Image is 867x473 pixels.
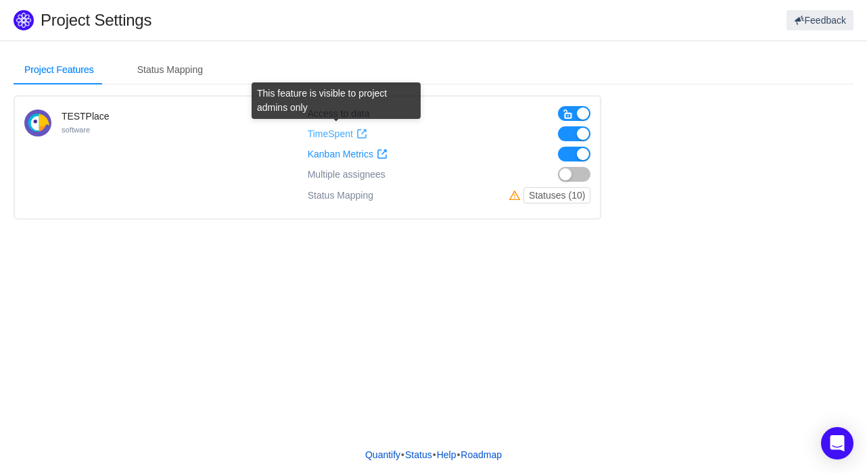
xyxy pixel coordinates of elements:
[308,149,373,160] span: Kanban Metrics
[62,109,109,123] h4: TESTPlace
[365,445,401,465] a: Quantify
[62,126,90,134] small: software
[460,445,502,465] a: Roadmap
[308,169,385,180] span: Multiple assignees
[433,449,436,460] span: •
[401,449,404,460] span: •
[509,190,523,201] i: icon: warning
[41,10,520,30] h1: Project Settings
[14,55,105,85] div: Project Features
[308,128,353,140] span: TimeSpent
[308,187,373,203] div: Status Mapping
[436,445,457,465] a: Help
[787,10,853,30] button: Feedback
[14,10,34,30] img: Quantify
[821,427,853,459] div: Открыть службу сообщений Intercom
[404,445,433,465] a: Status
[308,128,367,140] a: TimeSpent
[308,149,388,160] a: Kanban Metrics
[523,187,590,203] button: Statuses (10)
[24,109,51,136] img: 17247
[126,55,214,85] div: Status Mapping
[456,449,460,460] span: •
[252,82,421,119] div: This feature is visible to project admins only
